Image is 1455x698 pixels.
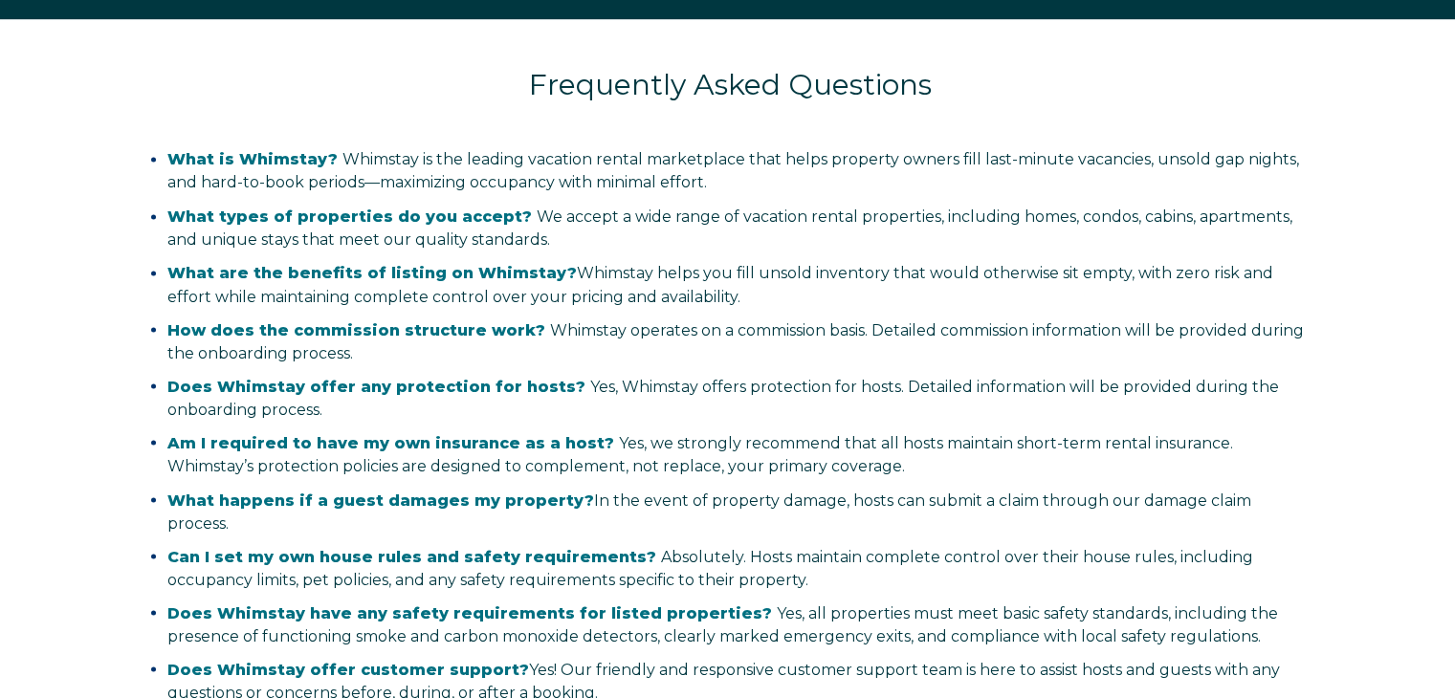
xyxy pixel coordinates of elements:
[167,660,529,678] strong: Does Whimstay offer customer support?
[167,491,1251,532] span: In the event of property damage, hosts can submit a claim through our damage claim process.
[167,150,1299,191] span: Whimstay is the leading vacation rental marketplace that helps property owners fill last-minute v...
[167,433,614,451] span: Am I required to have my own insurance as a host?
[167,150,338,168] span: What is Whimstay?
[167,547,1253,588] span: Absolutely. Hosts maintain complete control over their house rules, including occupancy limits, p...
[167,433,1233,474] span: Yes, we strongly recommend that all hosts maintain short-term rental insurance. Whimstay’s protec...
[167,377,585,395] span: Does Whimstay offer any protection for hosts?
[167,264,577,282] strong: What are the benefits of listing on Whimstay?
[167,603,1278,644] span: Yes, all properties must meet basic safety standards, including the presence of functioning smoke...
[167,320,545,338] span: How does the commission structure work?
[167,207,532,226] span: What types of properties do you accept?
[167,377,1279,418] span: Yes, Whimstay offers protection for hosts. Detailed information will be provided during the onboa...
[167,207,1292,249] span: We accept a wide range of vacation rental properties, including homes, condos, cabins, apartments...
[167,547,656,565] span: Can I set my own house rules and safety requirements?
[167,264,1273,305] span: Whimstay helps you fill unsold inventory that would otherwise sit empty, with zero risk and effor...
[167,491,594,509] strong: What happens if a guest damages my property?
[167,603,772,622] span: Does Whimstay have any safety requirements for listed properties?
[167,320,1304,361] span: Whimstay operates on a commission basis. Detailed commission information will be provided during ...
[529,67,932,102] span: Frequently Asked Questions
